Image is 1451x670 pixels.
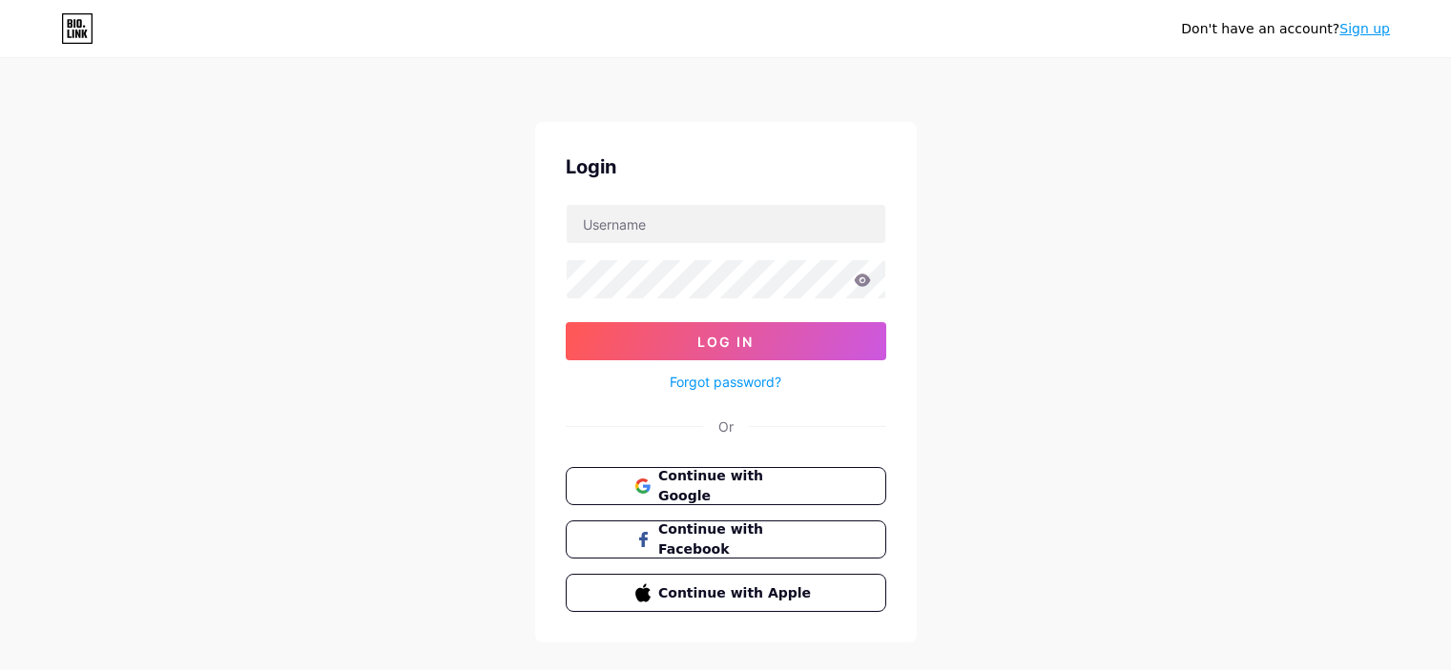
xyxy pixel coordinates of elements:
[1339,21,1390,36] a: Sign up
[567,205,885,243] input: Username
[566,322,886,360] button: Log In
[566,574,886,612] button: Continue with Apple
[566,467,886,505] button: Continue with Google
[658,466,816,506] span: Continue with Google
[670,372,781,392] a: Forgot password?
[718,416,734,437] div: Or
[658,583,816,603] span: Continue with Apple
[658,519,816,559] span: Continue with Facebook
[566,152,886,181] div: Login
[697,334,754,350] span: Log In
[1181,19,1390,39] div: Don't have an account?
[566,520,886,558] button: Continue with Facebook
